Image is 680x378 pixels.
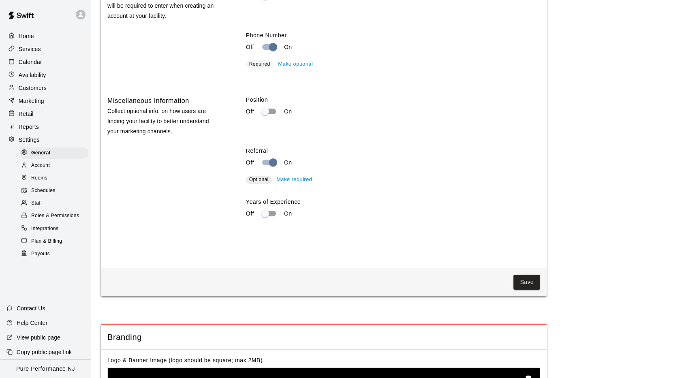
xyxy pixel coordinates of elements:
span: Rooms [31,174,47,182]
p: Home [19,32,34,40]
a: Calendar [6,56,85,68]
button: Make optional [276,58,315,70]
a: Integrations [19,222,91,235]
h6: Miscellaneous Information [107,96,189,106]
span: Branding [107,332,540,343]
p: Calendar [19,58,42,66]
span: Roles & Permissions [31,212,79,220]
p: Retail [19,110,34,118]
p: On [284,158,292,167]
label: Referral [246,147,540,155]
a: Settings [6,134,85,146]
label: Phone Number [246,31,540,39]
span: Account [31,162,50,170]
a: Account [19,159,91,172]
label: Years of Experience [246,198,540,206]
span: Payouts [31,250,50,258]
p: Off [246,209,254,218]
p: Collect optional info. on how users are finding your facility to better understand your marketing... [107,106,220,137]
p: On [284,107,292,116]
p: Copy public page link [17,348,72,356]
a: General [19,147,91,159]
a: Schedules [19,185,91,197]
a: Staff [19,197,91,210]
span: Plan & Billing [31,237,62,246]
span: General [31,149,51,157]
a: Home [6,30,85,42]
p: On [284,209,292,218]
a: Rooms [19,172,91,185]
div: Staff [19,198,88,209]
p: Off [246,107,254,116]
p: Pure Performance NJ [16,365,75,373]
p: Marketing [19,97,44,105]
label: Logo & Banner Image (logo should be square; max 2MB) [107,357,263,363]
a: Plan & Billing [19,235,91,248]
p: Services [19,45,41,53]
span: Staff [31,199,42,207]
span: Integrations [31,225,59,233]
p: Help Center [17,319,47,327]
p: Off [246,43,254,51]
p: View public page [17,333,60,342]
div: Schedules [19,185,88,196]
a: Availability [6,69,85,81]
p: Off [246,158,254,167]
div: General [19,147,88,159]
div: Account [19,160,88,171]
p: Availability [19,71,46,79]
label: Position [246,96,540,104]
button: Make required [274,173,314,186]
div: Plan & Billing [19,236,88,247]
div: Integrations [19,223,88,235]
a: Payouts [19,248,91,260]
a: Services [6,43,85,55]
p: Contact Us [17,304,45,312]
span: Schedules [31,187,56,195]
span: Optional [249,177,269,182]
div: Roles & Permissions [19,210,88,222]
span: Required [249,61,270,67]
p: Reports [19,123,39,131]
p: Customers [19,84,47,92]
a: Marketing [6,95,85,107]
div: Rooms [19,173,88,184]
a: Customers [6,82,85,94]
p: On [284,43,292,51]
a: Reports [6,121,85,133]
p: Settings [19,136,40,144]
button: Save [513,275,540,290]
a: Retail [6,108,85,120]
a: Roles & Permissions [19,210,91,222]
div: Payouts [19,248,88,260]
